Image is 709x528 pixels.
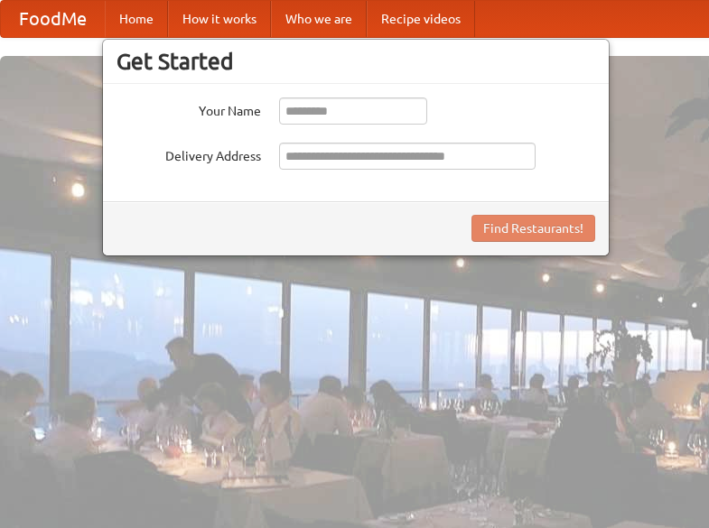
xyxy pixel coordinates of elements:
[168,1,271,37] a: How it works
[471,215,595,242] button: Find Restaurants!
[117,143,261,165] label: Delivery Address
[117,48,595,75] h3: Get Started
[105,1,168,37] a: Home
[271,1,367,37] a: Who we are
[117,97,261,120] label: Your Name
[367,1,475,37] a: Recipe videos
[1,1,105,37] a: FoodMe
